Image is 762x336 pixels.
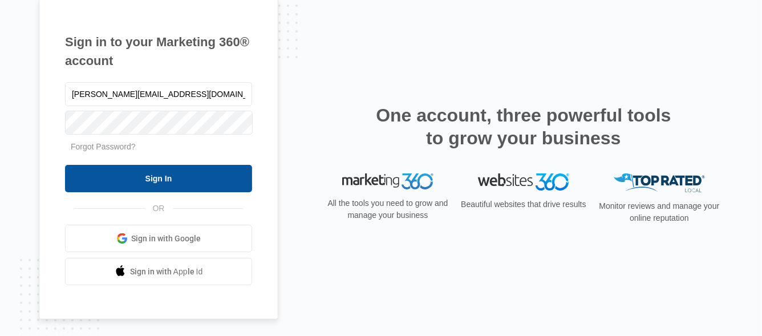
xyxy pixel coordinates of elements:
[65,258,252,285] a: Sign in with Apple Id
[324,197,452,221] p: All the tools you need to grow and manage your business
[65,33,252,70] h1: Sign in to your Marketing 360® account
[65,82,252,106] input: Email
[130,266,203,278] span: Sign in with Apple Id
[372,104,675,149] h2: One account, three powerful tools to grow your business
[342,173,433,189] img: Marketing 360
[65,225,252,252] a: Sign in with Google
[71,142,136,151] a: Forgot Password?
[145,203,173,214] span: OR
[595,200,723,224] p: Monitor reviews and manage your online reputation
[132,233,201,245] span: Sign in with Google
[614,173,705,192] img: Top Rated Local
[478,173,569,190] img: Websites 360
[460,199,587,210] p: Beautiful websites that drive results
[65,165,252,192] input: Sign In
